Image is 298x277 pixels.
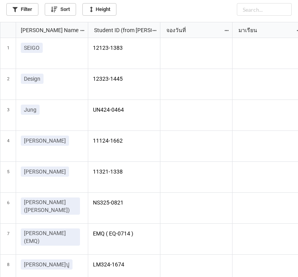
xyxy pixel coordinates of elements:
[24,261,69,268] p: [PERSON_NAME]ปู
[7,100,9,130] span: 3
[0,22,88,38] div: grid
[7,69,9,100] span: 2
[237,3,292,16] input: Search...
[82,3,116,16] a: Height
[24,75,40,83] p: Design
[24,168,66,176] p: [PERSON_NAME]
[16,26,80,34] div: [PERSON_NAME] Name
[93,259,156,270] p: LM324-1674
[234,26,296,34] div: มาเรียน
[93,197,156,208] p: NS325-0821
[24,106,36,114] p: Jung
[7,193,9,223] span: 6
[162,26,223,34] div: จองวันที่
[7,38,9,69] span: 1
[24,229,77,245] p: [PERSON_NAME] (EMQ)
[6,3,38,16] a: Filter
[24,198,77,214] p: [PERSON_NAME] ([PERSON_NAME])
[7,131,9,161] span: 4
[24,137,66,145] p: [PERSON_NAME]
[93,43,156,54] p: 12123-1383
[93,74,156,85] p: 12323-1445
[45,3,76,16] a: Sort
[93,105,156,116] p: UN424-0464
[93,167,156,177] p: 11321-1338
[24,44,40,52] p: SEIGO
[7,162,9,192] span: 5
[7,224,9,254] span: 7
[89,26,151,34] div: Student ID (from [PERSON_NAME] Name)
[93,228,156,239] p: EMQ ( EQ-0714 )
[93,136,156,147] p: 11124-1662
